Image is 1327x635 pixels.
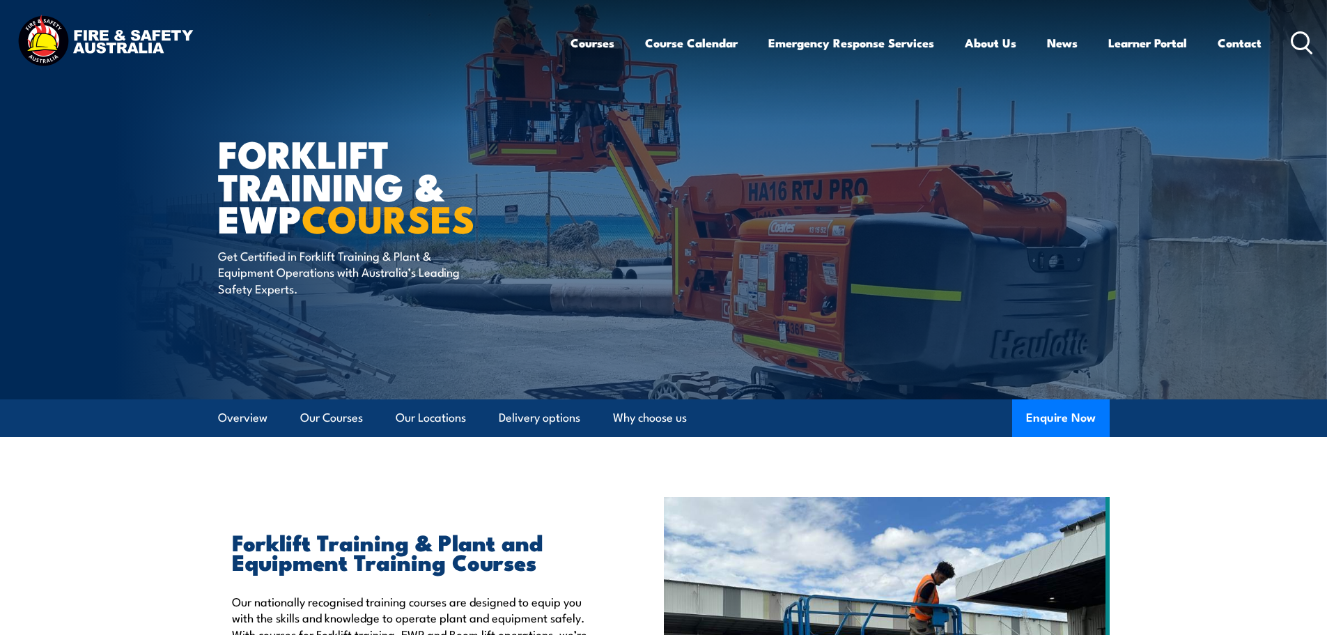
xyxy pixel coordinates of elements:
a: Learner Portal [1108,24,1187,61]
p: Get Certified in Forklift Training & Plant & Equipment Operations with Australia’s Leading Safety... [218,247,472,296]
a: Delivery options [499,399,580,436]
a: Overview [218,399,267,436]
a: Our Locations [396,399,466,436]
a: About Us [965,24,1016,61]
a: Contact [1218,24,1262,61]
a: Emergency Response Services [768,24,934,61]
strong: COURSES [302,188,475,246]
h2: Forklift Training & Plant and Equipment Training Courses [232,532,600,571]
a: News [1047,24,1078,61]
h1: Forklift Training & EWP [218,137,562,234]
button: Enquire Now [1012,399,1110,437]
a: Course Calendar [645,24,738,61]
a: Why choose us [613,399,687,436]
a: Our Courses [300,399,363,436]
a: Courses [571,24,614,61]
